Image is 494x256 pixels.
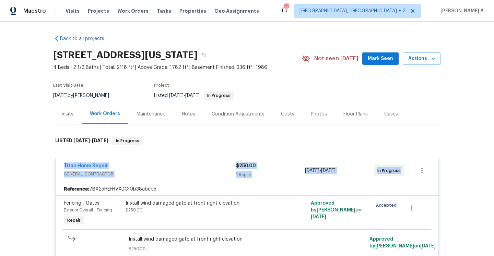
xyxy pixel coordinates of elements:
[53,64,302,71] span: 4 Beds | 2 1/2 Baths | Total: 2118 ft² | Above Grade: 1782 ft² | Basement Finished: 336 ft² | 1986
[53,52,198,59] h2: [STREET_ADDRESS][US_STATE]
[321,168,336,173] span: [DATE]
[73,138,90,143] span: [DATE]
[157,9,171,13] span: Tasks
[129,245,366,252] span: $250.00
[23,8,46,14] span: Maestro
[117,8,149,14] span: Work Orders
[64,208,112,212] span: Exterior Overall - Fencing
[179,8,206,14] span: Properties
[214,8,259,14] span: Geo Assignments
[314,55,358,62] span: Not seen [DATE]
[204,94,233,98] span: In Progress
[403,52,441,65] button: Actions
[377,167,403,174] span: In Progress
[154,93,234,98] span: Listed
[384,111,398,118] div: Cases
[182,111,195,118] div: Notes
[236,171,305,178] div: 1 Repair
[311,215,326,219] span: [DATE]
[438,8,484,14] span: [PERSON_NAME] A
[408,54,435,63] span: Actions
[53,130,441,152] div: LISTED [DATE]-[DATE]In Progress
[129,236,366,243] span: Install wind damaged gate at front right elevation.
[284,4,289,11] div: 53
[73,138,108,143] span: -
[56,183,438,195] div: 7BX25HEFHVXDC-0b38abeb5
[137,111,165,118] div: Maintenance
[66,8,80,14] span: Visits
[169,93,184,98] span: [DATE]
[113,137,142,144] span: In Progress
[169,93,200,98] span: -
[126,200,276,207] div: Install wind damaged gate at front right elevation.
[61,111,73,118] div: Visits
[236,163,256,168] span: $250.00
[64,171,236,178] span: GENERAL_CONTRACTOR
[343,111,368,118] div: Floor Plans
[362,52,399,65] button: Mark Seen
[299,8,405,14] span: [GEOGRAPHIC_DATA], [GEOGRAPHIC_DATA] + 2
[53,83,83,87] span: Last Visit Date
[126,208,143,212] span: $250.00
[376,202,399,209] span: Accepted
[281,111,294,118] div: Costs
[369,237,436,248] span: Approved by [PERSON_NAME] on
[420,244,436,248] span: [DATE]
[92,138,108,143] span: [DATE]
[90,110,120,117] div: Work Orders
[88,8,109,14] span: Projects
[198,49,210,61] button: Copy Address
[53,35,119,42] a: Back to all projects
[305,167,336,174] span: -
[368,54,393,63] span: Mark Seen
[212,111,264,118] div: Condition Adjustments
[64,201,99,206] span: Fencing - Gates
[64,186,89,193] b: Reference:
[185,93,200,98] span: [DATE]
[53,93,68,98] span: [DATE]
[154,83,169,87] span: Project
[311,201,362,219] span: Approved by [PERSON_NAME] on
[311,111,327,118] div: Photos
[305,168,319,173] span: [DATE]
[64,217,83,224] span: Repair
[55,137,108,145] h6: LISTED
[53,92,117,100] div: by [PERSON_NAME]
[64,163,108,168] a: Titan Home Repair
